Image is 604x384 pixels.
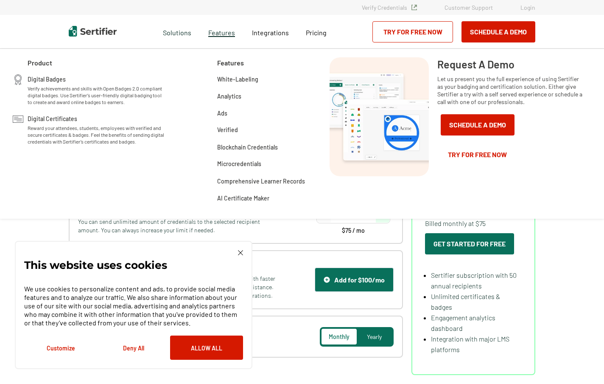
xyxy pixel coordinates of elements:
button: Schedule a Demo [441,114,515,136]
img: Digital Certificates Icon [13,114,23,124]
span: Features [217,57,244,68]
span: Let us present you the full experience of using Sertifier as your badging and certification solut... [437,75,583,106]
img: Digital Badges Icon [13,74,23,85]
span: Verified [217,125,238,135]
img: Verified [411,5,417,10]
span: Features [208,26,235,37]
span: Reward your attendees, students, employees with verified and secure certificates & badges. Feel t... [28,124,165,145]
a: Verified [217,125,238,134]
a: AI Certificate Maker [217,193,269,202]
span: Request A Demo [437,57,515,71]
span: Digital Badges [28,74,66,83]
a: Try for Free Now [372,21,453,42]
p: We use cookies to personalize content and ads, to provide social media features and to analyze ou... [24,285,243,327]
a: Login [520,4,535,11]
span: Integrations [252,28,289,37]
p: This website uses cookies [24,261,167,269]
button: Get Started For Free [425,233,514,254]
button: Customize [24,336,97,360]
img: Request A Demo [330,57,429,176]
span: You can send unlimited amount of credentials to the selected recipient amount. You can always inc... [78,217,278,234]
span: Unlimited certificates & badges [431,292,500,311]
a: Microcredentials [217,159,261,168]
span: Engagement analytics dashboard [431,313,495,332]
button: Allow All [170,336,243,360]
button: Support IconAdd for $100/mo [315,268,394,292]
a: Integrations [252,26,289,37]
a: Pricing [306,26,327,37]
span: Digital Certificates [28,114,77,122]
span: Yearly [367,333,382,340]
img: Cookie Popup Close [238,250,243,255]
a: White-Labeling [217,74,258,83]
a: Digital BadgesVerify achievements and skills with Open Badges 2.0 compliant digital badges. Use S... [28,74,165,105]
a: Blockchain Credentials [217,142,278,151]
span: Pricing [306,28,327,37]
button: Schedule a Demo [461,21,535,42]
a: Analytics [217,91,241,100]
a: Customer Support [445,4,493,11]
span: Verify achievements and skills with Open Badges 2.0 compliant digital badges. Use Sertifier’s use... [28,85,165,105]
button: Deny All [97,336,170,360]
a: Ads [217,108,227,117]
a: Verify Credentials [362,4,417,11]
img: Sertifier | Digital Credentialing Platform [69,26,117,37]
a: Try for Free Now [437,144,518,165]
a: Digital CertificatesReward your attendees, students, employees with verified and secure certifica... [28,114,165,145]
img: Support Icon [324,277,330,283]
span: Monthly [329,333,350,340]
span: Sertifier subscription with 50 annual recipients [431,271,517,290]
span: Solutions [163,26,191,37]
div: Add for $100/mo [324,276,385,284]
span: Billed monthly at $75 [425,218,486,229]
span: Integration with major LMS platforms [431,335,509,353]
a: Comprehensive Learner Records [217,176,305,185]
span: Product [28,57,52,68]
span: $75 / mo [342,228,365,234]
